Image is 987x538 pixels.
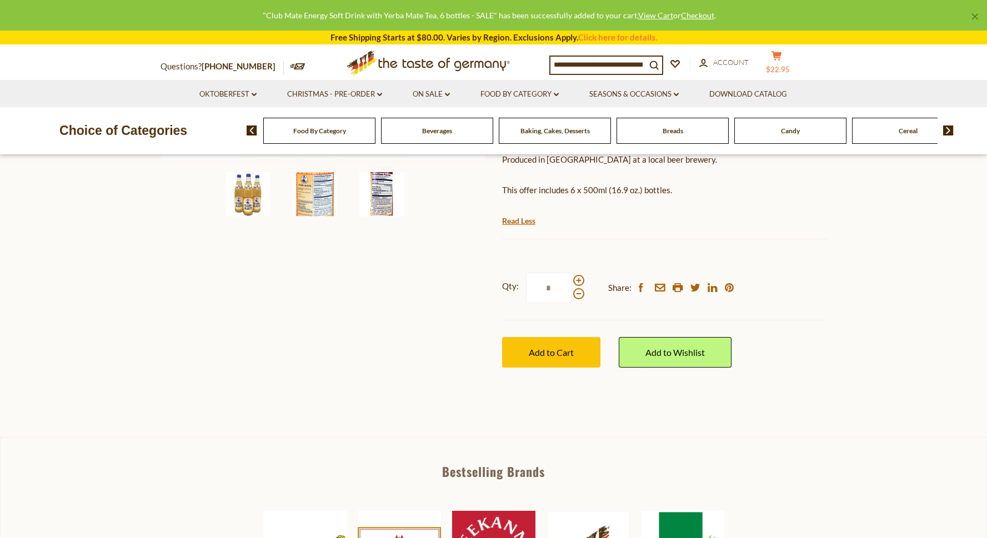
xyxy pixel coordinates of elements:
a: Beverages [422,127,452,135]
img: Club Mate Energy Soft Drink with Yerba Mate Tea, 6 bottles - SALE [293,172,337,217]
strong: Qty: [502,279,519,293]
img: Club Mate Energy Soft Drink with Yerba Mate Tea, 6 bottles - SALE [359,172,404,217]
a: Checkout [681,11,714,20]
img: next arrow [943,125,954,135]
div: Bestselling Brands [1,465,986,477]
span: $22.95 [766,65,790,74]
span: Share: [608,281,632,295]
a: [PHONE_NUMBER] [202,61,275,71]
img: previous arrow [247,125,257,135]
a: Read Less [502,215,535,227]
a: Download Catalog [709,88,787,100]
a: View Cart [638,11,673,20]
a: On Sale [413,88,450,100]
a: Candy [781,127,800,135]
a: Seasons & Occasions [589,88,679,100]
a: Food By Category [480,88,559,100]
p: This offer includes 6 x 500ml (16.9 oz.) bottles. [502,183,827,197]
button: Add to Cart [502,337,600,368]
a: Cereal [899,127,918,135]
button: $22.95 [760,51,794,78]
a: Breads [663,127,683,135]
a: Christmas - PRE-ORDER [287,88,382,100]
span: Account [713,58,749,67]
a: Click here for details. [578,32,657,42]
a: Account [699,57,749,69]
img: Club Mate Energy Soft Drink with Yerba Mate Tea, 6 bottles - SALE [226,172,270,217]
a: Add to Wishlist [619,337,732,368]
input: Qty: [526,273,572,303]
span: Add to Cart [529,347,574,358]
a: Oktoberfest [199,88,257,100]
p: Produced in [GEOGRAPHIC_DATA] at a local beer brewery. [502,153,827,167]
a: × [971,13,978,20]
div: "Club Mate Energy Soft Drink with Yerba Mate Tea, 6 bottles - SALE" has been successfully added t... [9,9,969,22]
a: Baking, Cakes, Desserts [520,127,590,135]
a: Food By Category [293,127,346,135]
p: Questions? [161,59,284,74]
